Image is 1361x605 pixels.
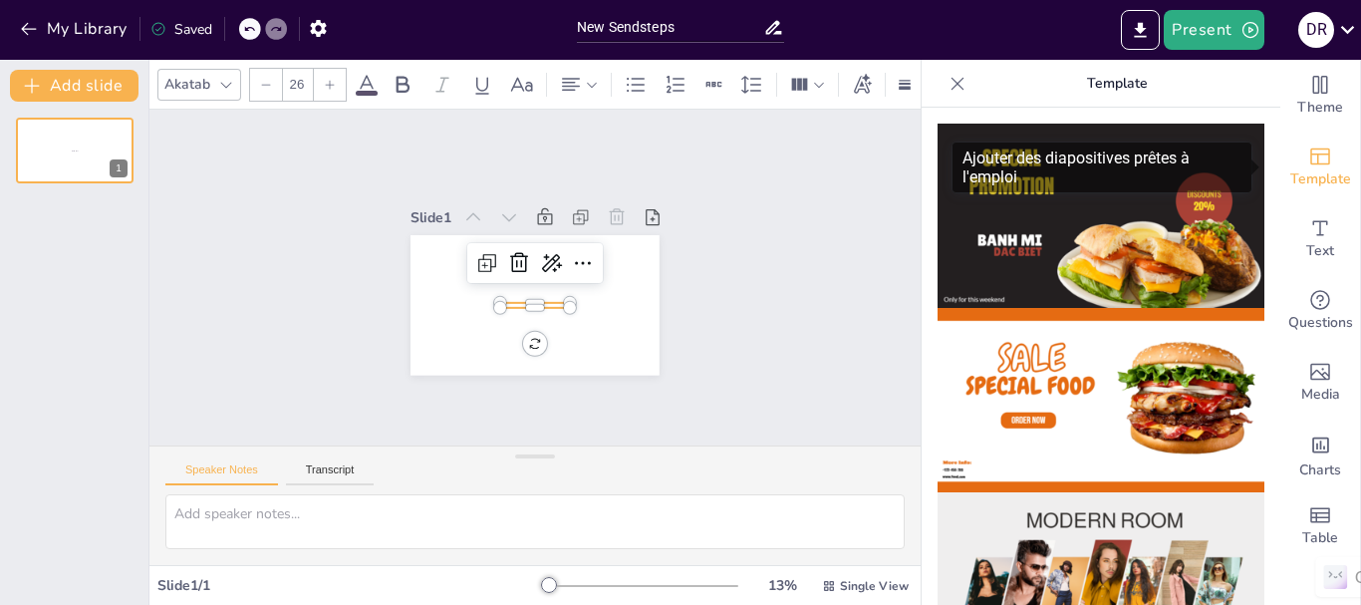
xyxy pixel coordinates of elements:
div: Slide 1 [410,208,451,227]
div: 1 [16,118,134,183]
span: Template [1290,168,1351,190]
span: Media [1301,384,1340,406]
img: thumb-2.png [938,308,1264,492]
span: Single View [840,578,909,594]
div: Change the overall theme [1280,60,1360,132]
div: Add charts and graphs [1280,419,1360,490]
div: 1 [110,159,128,177]
button: d r [1298,10,1334,50]
button: Export to PowerPoint [1121,10,1160,50]
span: Theme [1297,97,1343,119]
div: Add ready made slides [1280,132,1360,203]
span: Text [1306,240,1334,262]
div: d r [1298,12,1334,48]
button: My Library [15,13,136,45]
button: Present [1164,10,1263,50]
img: thumb-1.png [938,124,1264,308]
span: Questions [1288,312,1353,334]
button: Speaker Notes [165,463,278,485]
span: Body text [528,303,542,308]
div: Add text boxes [1280,203,1360,275]
div: Slide 1 / 1 [157,576,547,595]
div: Text effects [847,69,877,101]
div: Akatab [160,71,214,98]
div: 13 % [758,576,806,595]
span: Body text [72,150,79,151]
span: Charts [1299,459,1341,481]
div: Column Count [785,69,830,101]
span: Table [1302,527,1338,549]
div: Saved [150,20,212,39]
div: Add images, graphics, shapes or video [1280,347,1360,419]
div: Border settings [894,69,916,101]
input: Insert title [577,13,763,42]
button: Transcript [286,463,375,485]
div: Add a table [1280,490,1360,562]
div: Get real-time input from your audience [1280,275,1360,347]
button: Add slide [10,70,138,102]
p: Template [973,60,1260,108]
font: Ajouter des diapositives prêtes à l'emploi [962,149,1190,186]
